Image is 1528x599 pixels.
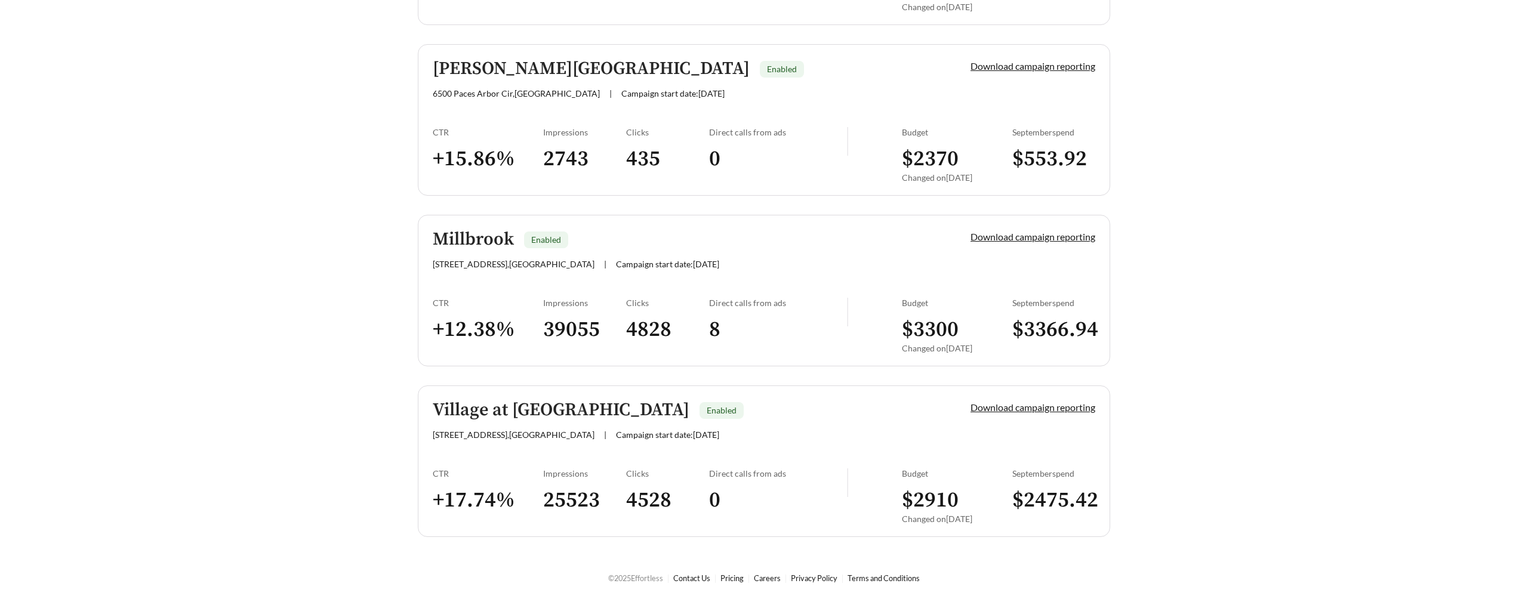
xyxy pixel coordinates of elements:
span: © 2025 Effortless [608,573,663,583]
a: Village at [GEOGRAPHIC_DATA]Enabled[STREET_ADDRESS],[GEOGRAPHIC_DATA]|Campaign start date:[DATE]D... [418,385,1110,537]
div: Budget [902,468,1012,478]
h3: $ 2370 [902,146,1012,172]
h3: 25523 [543,487,626,514]
div: Clicks [626,298,709,308]
a: Download campaign reporting [971,60,1095,72]
h3: 435 [626,146,709,172]
h3: $ 3366.94 [1012,316,1095,343]
a: [PERSON_NAME][GEOGRAPHIC_DATA]Enabled6500 Paces Arbor Cir,[GEOGRAPHIC_DATA]|Campaign start date:[... [418,44,1110,196]
h3: $ 3300 [902,316,1012,343]
div: Impressions [543,298,626,308]
div: Direct calls from ads [709,468,847,478]
div: September spend [1012,127,1095,137]
div: Direct calls from ads [709,127,847,137]
span: [STREET_ADDRESS] , [GEOGRAPHIC_DATA] [433,430,594,440]
h3: 2743 [543,146,626,172]
a: Contact Us [673,573,710,583]
span: | [609,88,612,98]
a: Pricing [720,573,744,583]
div: CTR [433,468,543,478]
img: line [847,127,848,156]
span: Campaign start date: [DATE] [616,430,719,440]
img: line [847,468,848,497]
h5: [PERSON_NAME][GEOGRAPHIC_DATA] [433,59,750,79]
span: | [604,259,606,269]
div: Direct calls from ads [709,298,847,308]
h5: Village at [GEOGRAPHIC_DATA] [433,400,689,420]
span: [STREET_ADDRESS] , [GEOGRAPHIC_DATA] [433,259,594,269]
div: Budget [902,298,1012,308]
h3: $ 2910 [902,487,1012,514]
img: line [847,298,848,326]
h3: 4828 [626,316,709,343]
span: Enabled [707,405,737,415]
div: Impressions [543,468,626,478]
div: Changed on [DATE] [902,343,1012,353]
span: | [604,430,606,440]
h3: + 17.74 % [433,487,543,514]
a: Privacy Policy [791,573,837,583]
h5: Millbrook [433,230,514,249]
span: 6500 Paces Arbor Cir , [GEOGRAPHIC_DATA] [433,88,600,98]
a: Download campaign reporting [971,402,1095,413]
div: Budget [902,127,1012,137]
a: MillbrookEnabled[STREET_ADDRESS],[GEOGRAPHIC_DATA]|Campaign start date:[DATE]Download campaign re... [418,215,1110,366]
h3: 0 [709,487,847,514]
div: Changed on [DATE] [902,514,1012,524]
div: September spend [1012,468,1095,478]
h3: 39055 [543,316,626,343]
h3: $ 2475.42 [1012,487,1095,514]
a: Terms and Conditions [848,573,920,583]
span: Campaign start date: [DATE] [616,259,719,269]
div: CTR [433,298,543,308]
div: September spend [1012,298,1095,308]
span: Campaign start date: [DATE] [621,88,725,98]
div: CTR [433,127,543,137]
span: Enabled [531,234,561,245]
span: Enabled [767,64,797,74]
h3: 0 [709,146,847,172]
div: Impressions [543,127,626,137]
h3: 8 [709,316,847,343]
h3: $ 553.92 [1012,146,1095,172]
a: Careers [754,573,781,583]
h3: + 12.38 % [433,316,543,343]
h3: 4528 [626,487,709,514]
div: Clicks [626,468,709,478]
div: Changed on [DATE] [902,2,1012,12]
div: Changed on [DATE] [902,172,1012,183]
a: Download campaign reporting [971,231,1095,242]
div: Clicks [626,127,709,137]
h3: + 15.86 % [433,146,543,172]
